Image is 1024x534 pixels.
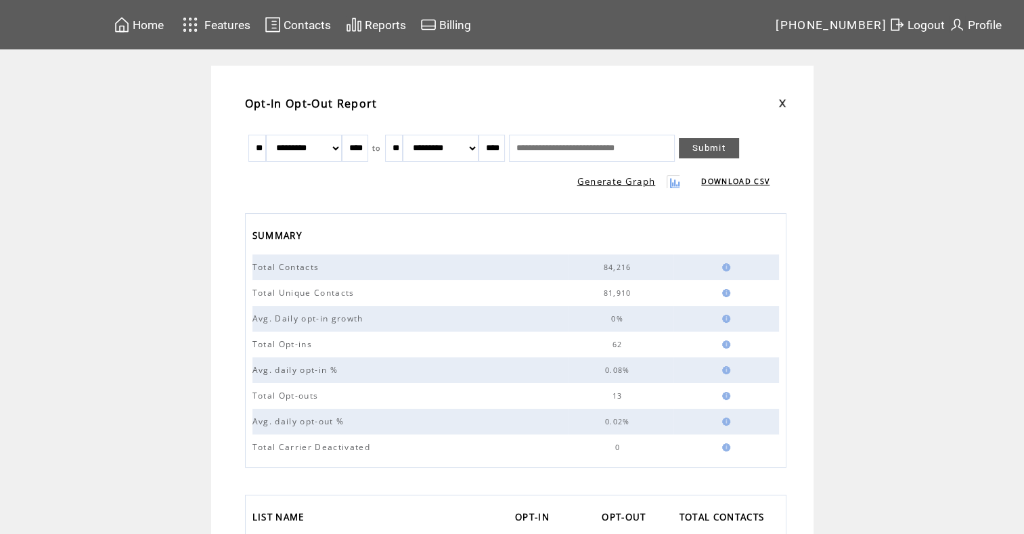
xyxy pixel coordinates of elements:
[252,508,311,530] a: LIST NAME
[615,443,623,452] span: 0
[680,508,768,530] span: TOTAL CONTACTS
[265,16,281,33] img: contacts.svg
[252,261,323,273] span: Total Contacts
[718,340,730,349] img: help.gif
[252,313,367,324] span: Avg. Daily opt-in growth
[776,18,887,32] span: [PHONE_NUMBER]
[718,289,730,297] img: help.gif
[179,14,202,36] img: features.svg
[718,418,730,426] img: help.gif
[252,364,341,376] span: Avg. daily opt-in %
[605,365,633,375] span: 0.08%
[968,18,1002,32] span: Profile
[889,16,905,33] img: exit.svg
[613,340,626,349] span: 62
[252,416,348,427] span: Avg. daily opt-out %
[718,392,730,400] img: help.gif
[680,508,772,530] a: TOTAL CONTACTS
[887,14,947,35] a: Logout
[420,16,437,33] img: creidtcard.svg
[252,441,374,453] span: Total Carrier Deactivated
[439,18,471,32] span: Billing
[346,16,362,33] img: chart.svg
[365,18,406,32] span: Reports
[515,508,556,530] a: OPT-IN
[577,175,656,187] a: Generate Graph
[114,16,130,33] img: home.svg
[947,14,1004,35] a: Profile
[515,508,553,530] span: OPT-IN
[605,417,633,426] span: 0.02%
[908,18,945,32] span: Logout
[701,177,770,186] a: DOWNLOAD CSV
[252,287,358,298] span: Total Unique Contacts
[284,18,331,32] span: Contacts
[604,263,635,272] span: 84,216
[133,18,164,32] span: Home
[604,288,635,298] span: 81,910
[252,338,315,350] span: Total Opt-ins
[718,263,730,271] img: help.gif
[949,16,965,33] img: profile.svg
[611,314,627,324] span: 0%
[372,143,381,153] span: to
[718,315,730,323] img: help.gif
[263,14,333,35] a: Contacts
[344,14,408,35] a: Reports
[679,138,739,158] a: Submit
[718,443,730,451] img: help.gif
[204,18,250,32] span: Features
[252,390,322,401] span: Total Opt-outs
[418,14,473,35] a: Billing
[718,366,730,374] img: help.gif
[602,508,652,530] a: OPT-OUT
[245,96,378,111] span: Opt-In Opt-Out Report
[613,391,626,401] span: 13
[252,226,305,248] span: SUMMARY
[252,508,308,530] span: LIST NAME
[112,14,166,35] a: Home
[602,508,649,530] span: OPT-OUT
[177,12,253,38] a: Features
